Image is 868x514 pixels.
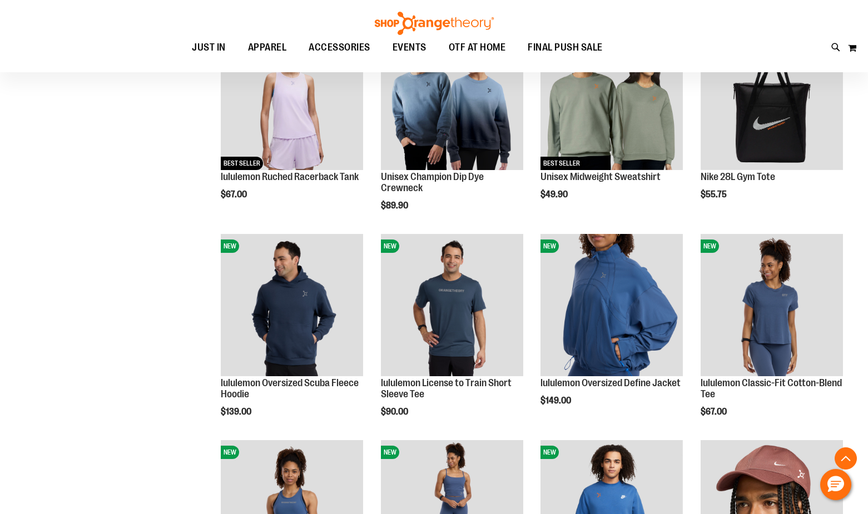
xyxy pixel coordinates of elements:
[248,35,287,60] span: APPAREL
[701,189,728,199] span: $55.75
[221,446,239,459] span: NEW
[540,234,683,378] a: lululemon Oversized Define JacketNEW
[695,22,849,228] div: product
[381,239,399,253] span: NEW
[221,239,239,253] span: NEW
[393,35,426,60] span: EVENTS
[381,35,438,61] a: EVENTS
[381,28,523,172] a: Unisex Champion Dip Dye CrewneckNEW
[215,22,369,228] div: product
[528,35,603,60] span: FINAL PUSH SALE
[221,407,253,417] span: $139.00
[540,396,573,406] span: $149.00
[375,228,529,445] div: product
[540,28,683,172] a: Unisex Midweight SweatshirtBEST SELLER
[221,157,263,170] span: BEST SELLER
[701,234,843,378] a: lululemon Classic-Fit Cotton-Blend TeeNEW
[540,377,681,388] a: lululemon Oversized Define Jacket
[381,234,523,376] img: lululemon License to Train Short Sleeve Tee
[701,239,719,253] span: NEW
[221,28,363,172] a: lululemon Ruched Racerback TankNEWBEST SELLER
[309,35,370,60] span: ACCESSORIES
[381,201,410,211] span: $89.90
[221,189,249,199] span: $67.00
[373,12,495,35] img: Shop Orangetheory
[449,35,506,60] span: OTF AT HOME
[381,446,399,459] span: NEW
[540,189,569,199] span: $49.90
[540,239,559,253] span: NEW
[181,35,237,61] a: JUST IN
[695,228,849,445] div: product
[221,28,363,170] img: lululemon Ruched Racerback Tank
[221,234,363,378] a: lululemon Oversized Scuba Fleece HoodieNEW
[701,407,728,417] span: $67.00
[540,28,683,170] img: Unisex Midweight Sweatshirt
[215,228,369,445] div: product
[297,35,381,61] a: ACCESSORIES
[221,171,359,182] a: lululemon Ruched Racerback Tank
[701,28,843,172] a: Nike 28L Gym ToteNEW
[820,469,851,500] button: Hello, have a question? Let’s chat.
[438,35,517,61] a: OTF AT HOME
[540,234,683,376] img: lululemon Oversized Define Jacket
[192,35,226,60] span: JUST IN
[237,35,298,60] a: APPAREL
[540,446,559,459] span: NEW
[381,234,523,378] a: lululemon License to Train Short Sleeve TeeNEW
[701,171,775,182] a: Nike 28L Gym Tote
[221,377,359,400] a: lululemon Oversized Scuba Fleece Hoodie
[535,228,688,434] div: product
[540,171,661,182] a: Unisex Midweight Sweatshirt
[375,22,529,239] div: product
[535,22,688,228] div: product
[517,35,614,61] a: FINAL PUSH SALE
[701,28,843,170] img: Nike 28L Gym Tote
[381,28,523,170] img: Unisex Champion Dip Dye Crewneck
[835,447,857,470] button: Back To Top
[381,377,512,400] a: lululemon License to Train Short Sleeve Tee
[701,234,843,376] img: lululemon Classic-Fit Cotton-Blend Tee
[540,157,583,170] span: BEST SELLER
[701,377,842,400] a: lululemon Classic-Fit Cotton-Blend Tee
[221,234,363,376] img: lululemon Oversized Scuba Fleece Hoodie
[381,407,410,417] span: $90.00
[381,171,484,193] a: Unisex Champion Dip Dye Crewneck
